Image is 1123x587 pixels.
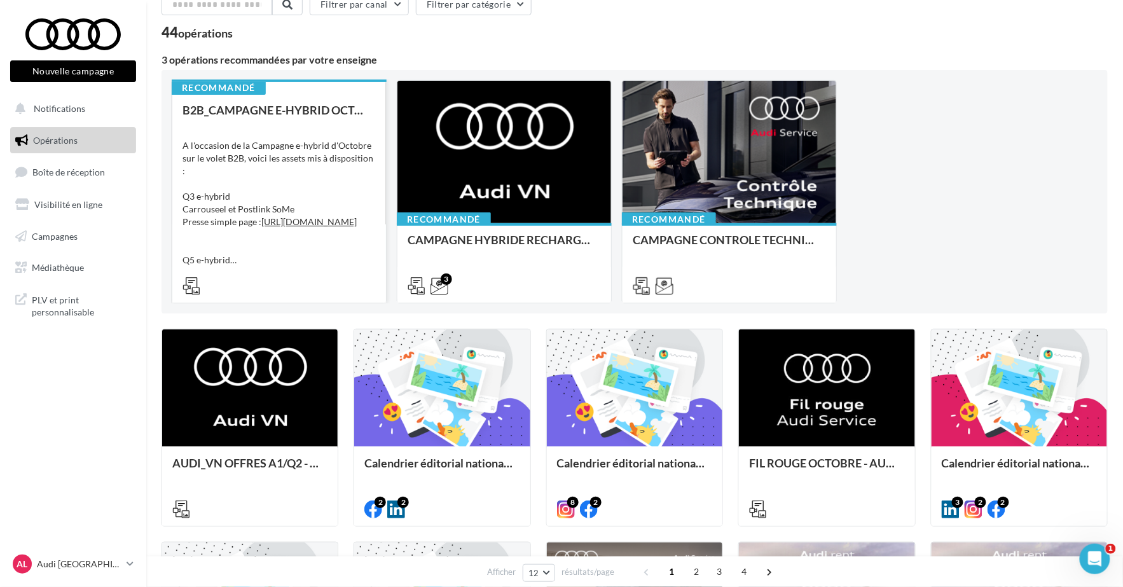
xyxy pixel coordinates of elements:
[8,254,139,281] a: Médiathèque
[10,60,136,82] button: Nouvelle campagne
[662,562,682,582] span: 1
[162,55,1108,65] div: 3 opérations recommandées par votre enseigne
[172,81,266,95] div: Recommandé
[590,497,602,508] div: 2
[557,457,712,482] div: Calendrier éditorial national : semaine du 29.09 au 05.10
[687,562,707,582] span: 2
[32,230,78,241] span: Campagnes
[710,562,730,582] span: 3
[8,286,139,324] a: PLV et print personnalisable
[8,158,139,186] a: Boîte de réception
[408,233,601,259] div: CAMPAGNE HYBRIDE RECHARGEABLE
[375,497,386,508] div: 2
[1106,544,1116,554] span: 1
[34,199,102,210] span: Visibilité en ligne
[397,212,491,226] div: Recommandé
[528,568,539,578] span: 12
[749,457,904,482] div: FIL ROUGE OCTOBRE - AUDI SERVICE
[8,223,139,250] a: Campagnes
[998,497,1009,508] div: 2
[441,273,452,285] div: 3
[1080,544,1110,574] iframe: Intercom live chat
[37,558,121,570] p: Audi [GEOGRAPHIC_DATA]
[32,262,84,273] span: Médiathèque
[32,167,105,177] span: Boîte de réception
[178,27,233,39] div: opérations
[8,191,139,218] a: Visibilité en ligne
[10,552,136,576] a: AL Audi [GEOGRAPHIC_DATA]
[487,566,516,578] span: Afficher
[34,103,85,114] span: Notifications
[8,95,134,122] button: Notifications
[567,497,579,508] div: 8
[261,216,357,227] a: [URL][DOMAIN_NAME]
[364,457,520,482] div: Calendrier éditorial national : semaine du 06.10 au 12.10
[633,233,826,259] div: CAMPAGNE CONTROLE TECHNIQUE 25€ OCTOBRE
[172,457,327,482] div: AUDI_VN OFFRES A1/Q2 - 10 au 31 octobre
[975,497,986,508] div: 2
[734,562,755,582] span: 4
[562,566,615,578] span: résultats/page
[523,564,555,582] button: 12
[8,127,139,154] a: Opérations
[183,139,376,266] div: A l'occasion de la Campagne e-hybrid d'Octobre sur le volet B2B, voici les assets mis à dispositi...
[17,558,28,570] span: AL
[162,25,233,39] div: 44
[32,291,131,319] span: PLV et print personnalisable
[33,135,78,146] span: Opérations
[622,212,716,226] div: Recommandé
[952,497,963,508] div: 3
[397,497,409,508] div: 2
[942,457,1097,482] div: Calendrier éditorial national : semaine du 22.09 au 28.09
[183,104,376,129] div: B2B_CAMPAGNE E-HYBRID OCTOBRE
